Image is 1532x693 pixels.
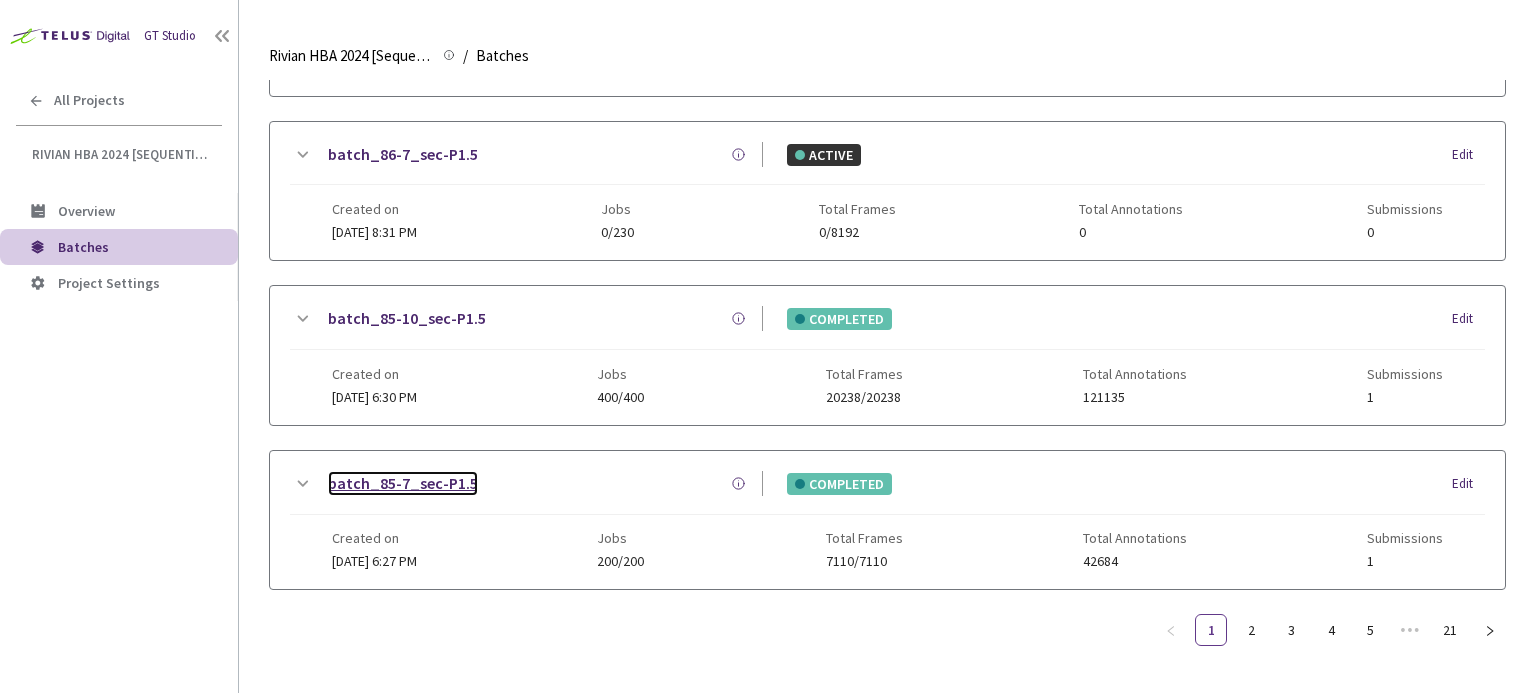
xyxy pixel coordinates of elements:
a: 21 [1435,615,1465,645]
a: batch_86-7_sec-P1.5 [328,142,478,167]
div: COMPLETED [787,308,892,330]
a: 5 [1355,615,1385,645]
span: Batches [476,44,529,68]
div: GT Studio [144,27,196,46]
li: 1 [1195,614,1227,646]
span: Total Annotations [1079,201,1183,217]
span: Total Annotations [1083,530,1187,546]
li: Next Page [1474,614,1506,646]
span: Submissions [1367,201,1443,217]
span: Jobs [597,366,644,382]
span: Created on [332,366,417,382]
li: 4 [1315,614,1346,646]
div: batch_85-7_sec-P1.5COMPLETEDEditCreated on[DATE] 6:27 PMJobs200/200Total Frames7110/7110Total Ann... [270,451,1505,589]
span: right [1484,625,1496,637]
div: Edit [1452,474,1485,494]
div: batch_85-10_sec-P1.5COMPLETEDEditCreated on[DATE] 6:30 PMJobs400/400Total Frames20238/20238Total ... [270,286,1505,425]
li: 5 [1354,614,1386,646]
li: 21 [1434,614,1466,646]
span: [DATE] 6:30 PM [332,388,417,406]
span: ••• [1394,614,1426,646]
div: Edit [1452,145,1485,165]
li: Previous Page [1155,614,1187,646]
span: Jobs [601,201,634,217]
li: / [463,44,468,68]
span: 0 [1367,225,1443,240]
span: Overview [58,202,115,220]
li: 2 [1235,614,1267,646]
span: Project Settings [58,274,160,292]
a: batch_85-10_sec-P1.5 [328,306,486,331]
span: 0 [1079,225,1183,240]
span: All Projects [54,92,125,109]
span: 7110/7110 [826,554,903,569]
div: Edit [1452,309,1485,329]
span: 400/400 [597,390,644,405]
span: [DATE] 8:31 PM [332,223,417,241]
span: Total Frames [826,530,903,546]
a: 2 [1236,615,1266,645]
li: Next 5 Pages [1394,614,1426,646]
div: COMPLETED [787,473,892,495]
span: Rivian HBA 2024 [Sequential] [32,146,210,163]
span: Rivian HBA 2024 [Sequential] [269,44,431,68]
span: 1 [1367,554,1443,569]
span: 0/230 [601,225,634,240]
span: Total Frames [826,366,903,382]
span: 20238/20238 [826,390,903,405]
button: left [1155,614,1187,646]
a: 1 [1196,615,1226,645]
span: [DATE] 6:27 PM [332,552,417,570]
span: Submissions [1367,366,1443,382]
span: Jobs [597,530,644,546]
span: Created on [332,530,417,546]
a: 4 [1316,615,1345,645]
span: 1 [1367,390,1443,405]
a: batch_85-7_sec-P1.5 [328,471,478,496]
div: ACTIVE [787,144,861,166]
li: 3 [1275,614,1307,646]
span: 0/8192 [819,225,896,240]
div: batch_86-7_sec-P1.5ACTIVEEditCreated on[DATE] 8:31 PMJobs0/230Total Frames0/8192Total Annotations... [270,122,1505,260]
span: 121135 [1083,390,1187,405]
a: 3 [1276,615,1306,645]
span: left [1165,625,1177,637]
span: Total Annotations [1083,366,1187,382]
span: Batches [58,238,109,256]
button: right [1474,614,1506,646]
span: Submissions [1367,530,1443,546]
span: Total Frames [819,201,896,217]
span: 200/200 [597,554,644,569]
span: 42684 [1083,554,1187,569]
span: Created on [332,201,417,217]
